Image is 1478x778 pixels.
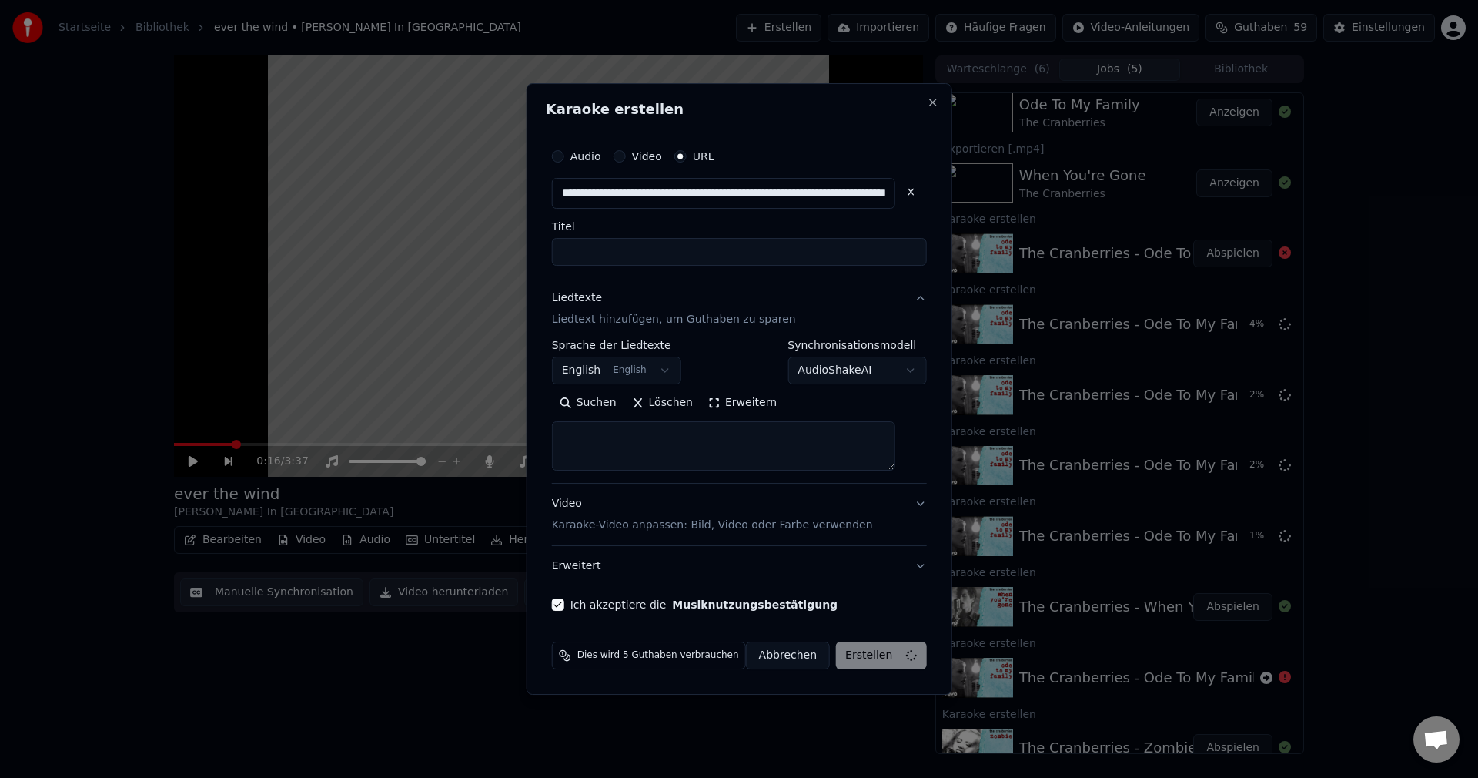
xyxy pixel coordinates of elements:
[552,340,927,483] div: LiedtexteLiedtext hinzufügen, um Guthaben zu sparen
[552,221,927,232] label: Titel
[570,599,838,610] label: Ich akzeptiere die
[552,340,681,350] label: Sprache der Liedtexte
[552,484,927,545] button: VideoKaraoke-Video anpassen: Bild, Video oder Farbe verwenden
[552,278,927,340] button: LiedtexteLiedtext hinzufügen, um Guthaben zu sparen
[570,151,601,162] label: Audio
[787,340,926,350] label: Synchronisationsmodell
[577,649,739,662] span: Dies wird 5 Guthaben verbrauchen
[552,496,873,533] div: Video
[546,102,933,116] h2: Karaoke erstellen
[552,290,602,306] div: Liedtexte
[552,312,796,327] p: Liedtext hinzufügen, um Guthaben zu sparen
[672,599,838,610] button: Ich akzeptiere die
[631,151,661,162] label: Video
[552,391,624,415] button: Suchen
[693,151,714,162] label: URL
[746,642,830,669] button: Abbrechen
[552,518,873,533] p: Karaoke-Video anpassen: Bild, Video oder Farbe verwenden
[624,391,701,415] button: Löschen
[701,391,784,415] button: Erweitern
[552,546,927,586] button: Erweitert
